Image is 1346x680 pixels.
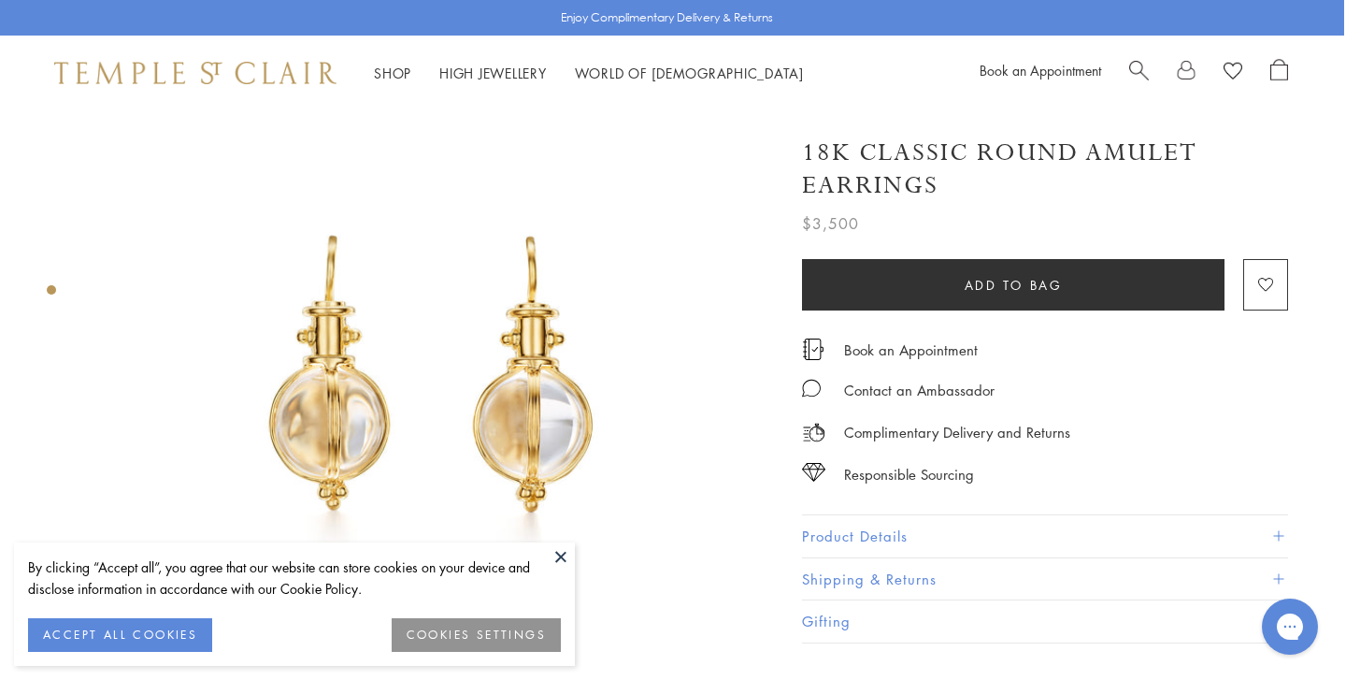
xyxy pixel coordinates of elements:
button: COOKIES SETTINGS [392,618,561,652]
a: World of [DEMOGRAPHIC_DATA]World of [DEMOGRAPHIC_DATA] [575,64,804,82]
div: By clicking “Accept all”, you agree that our website can store cookies on your device and disclos... [28,557,561,600]
button: Gifting [802,600,1288,643]
p: Enjoy Complimentary Delivery & Returns [561,8,773,27]
img: MessageIcon-01_2.svg [802,379,821,398]
nav: Main navigation [374,62,804,85]
button: Shipping & Returns [802,558,1288,600]
span: Add to bag [965,275,1063,296]
a: High JewelleryHigh Jewellery [439,64,547,82]
div: Contact an Ambassador [844,379,995,402]
a: ShopShop [374,64,411,82]
iframe: Gorgias live chat messenger [1253,592,1327,661]
h1: 18K Classic Round Amulet Earrings [802,137,1288,202]
div: Responsible Sourcing [844,463,974,486]
img: icon_delivery.svg [802,421,825,444]
button: Product Details [802,515,1288,557]
a: Book an Appointment [844,340,978,360]
a: View Wishlist [1224,59,1242,87]
button: Add to bag [802,259,1224,311]
img: Temple St. Clair [54,62,336,84]
div: Product gallery navigation [47,281,56,310]
a: Open Shopping Bag [1270,59,1288,87]
img: icon_appointment.svg [802,339,824,360]
img: icon_sourcing.svg [802,463,825,482]
button: ACCEPT ALL COOKIES [28,618,212,652]
span: $3,500 [802,211,859,236]
a: Book an Appointment [980,61,1101,80]
p: Complimentary Delivery and Returns [844,421,1070,444]
a: Search [1129,59,1149,87]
